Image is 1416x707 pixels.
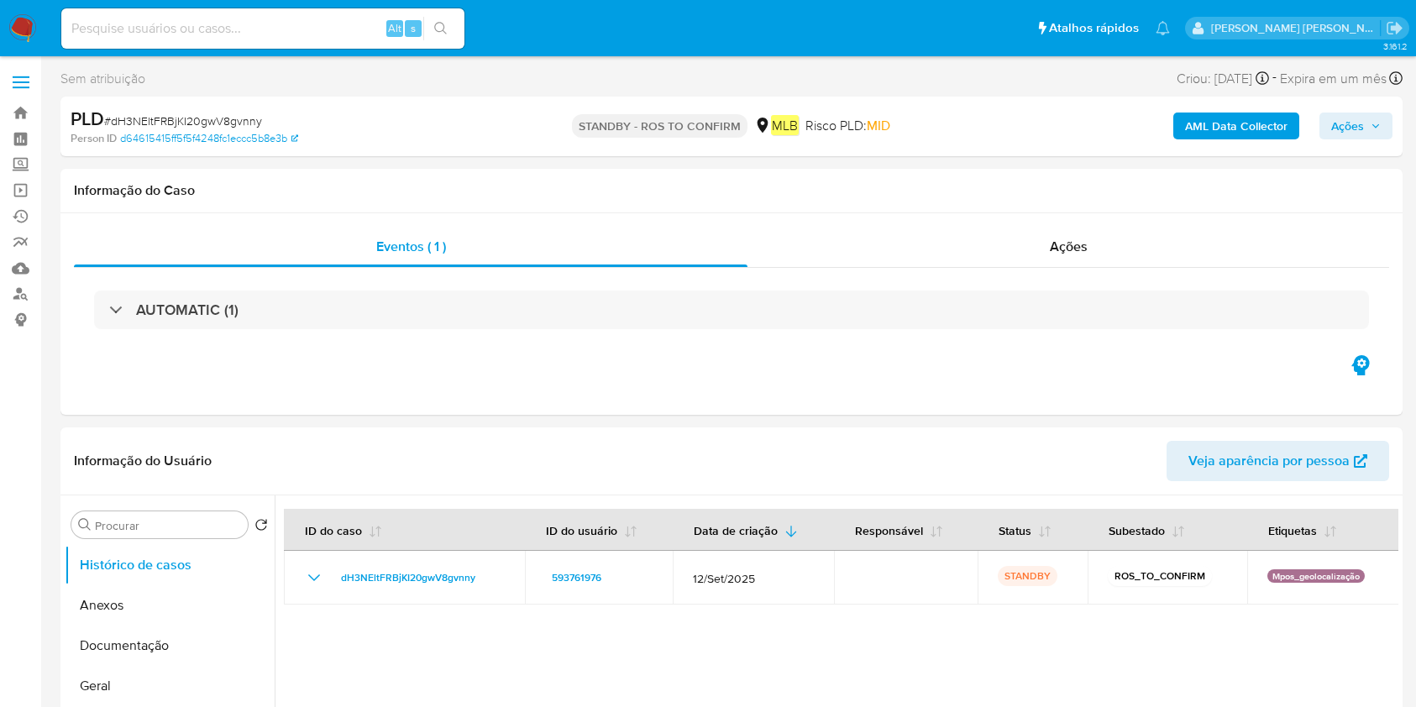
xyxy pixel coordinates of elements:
[1177,67,1269,90] div: Criou: [DATE]
[1173,113,1299,139] button: AML Data Collector
[1188,441,1350,481] span: Veja aparência por pessoa
[805,117,890,135] span: Risco PLD:
[71,105,104,132] b: PLD
[65,585,275,626] button: Anexos
[94,291,1369,329] div: AUTOMATIC (1)
[1331,113,1364,139] span: Ações
[1280,70,1387,88] span: Expira em um mês
[65,626,275,666] button: Documentação
[572,114,747,138] p: STANDBY - ROS TO CONFIRM
[1156,21,1170,35] a: Notificações
[74,453,212,469] h1: Informação do Usuário
[74,182,1389,199] h1: Informação do Caso
[1185,113,1288,139] b: AML Data Collector
[120,131,298,146] a: d64615415ff5f5f4248fc1eccc5b8e3b
[1386,19,1403,37] a: Sair
[254,518,268,537] button: Retornar ao pedido padrão
[136,301,239,319] h3: AUTOMATIC (1)
[423,17,458,40] button: search-icon
[1050,237,1088,256] span: Ações
[71,131,117,146] b: Person ID
[60,70,145,88] span: Sem atribuição
[388,20,401,36] span: Alt
[1167,441,1389,481] button: Veja aparência por pessoa
[411,20,416,36] span: s
[867,116,890,135] span: MID
[65,666,275,706] button: Geral
[1049,19,1139,37] span: Atalhos rápidos
[78,518,92,532] button: Procurar
[65,545,275,585] button: Histórico de casos
[1211,20,1381,36] p: juliane.miranda@mercadolivre.com
[61,18,464,39] input: Pesquise usuários ou casos...
[104,113,262,129] span: # dH3NEltFRBjKI20gwV8gvnny
[376,237,446,256] span: Eventos ( 1 )
[95,518,241,533] input: Procurar
[771,115,799,135] em: MLB
[1272,67,1277,90] span: -
[1319,113,1392,139] button: Ações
